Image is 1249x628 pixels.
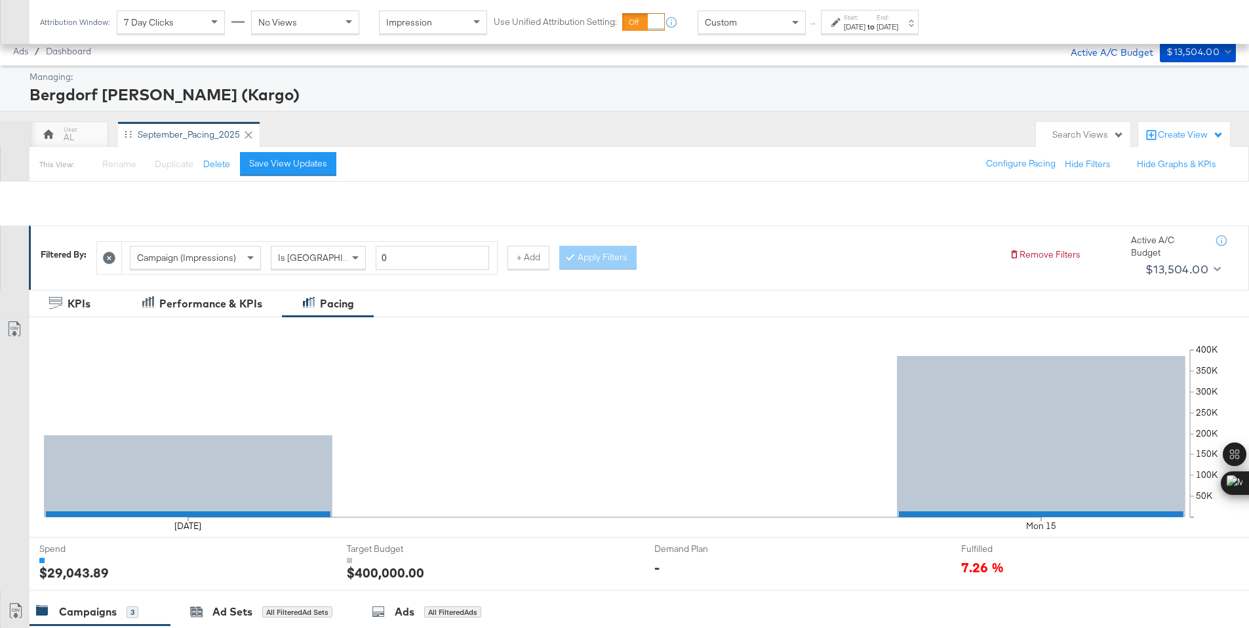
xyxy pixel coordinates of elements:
[877,13,898,22] label: End:
[30,83,1233,106] div: Bergdorf [PERSON_NAME] (Kargo)
[877,22,898,32] div: [DATE]
[68,296,90,311] div: KPIs
[39,18,110,27] div: Attribution Window:
[59,604,117,619] div: Campaigns
[347,543,445,555] span: Target Budget
[1145,260,1208,279] div: $13,504.00
[1131,234,1203,258] div: Active A/C Budget
[961,558,1004,576] span: 7.26 %
[347,563,424,582] div: $400,000.00
[1057,41,1153,61] div: Active A/C Budget
[395,604,414,619] div: Ads
[137,252,236,264] span: Campaign (Impressions)
[807,22,820,27] span: ↑
[507,246,549,269] button: + Add
[262,606,332,618] div: All Filtered Ad Sets
[320,296,354,311] div: Pacing
[977,152,1065,176] button: Configure Pacing
[961,543,1060,555] span: Fulfilled
[159,296,262,311] div: Performance & KPIs
[654,543,753,555] span: Demand Plan
[1137,158,1216,170] button: Hide Graphs & KPIs
[705,16,737,28] span: Custom
[174,520,201,532] text: [DATE]
[249,157,327,170] div: Save View Updates
[28,46,46,56] span: /
[1065,158,1111,170] button: Hide Filters
[39,563,109,582] div: $29,043.89
[1026,520,1056,532] text: Mon 15
[1196,344,1218,356] text: 400K
[1009,248,1080,261] button: Remove Filters
[46,46,91,56] a: Dashboard
[494,16,617,28] label: Use Unified Attribution Setting:
[386,16,432,28] span: Impression
[1160,41,1236,62] button: $13,504.00
[102,158,136,170] span: Rename
[13,46,28,56] span: Ads
[1166,44,1219,60] div: $13,504.00
[41,248,87,261] div: Filtered By:
[212,604,252,619] div: Ad Sets
[39,543,138,555] span: Spend
[30,71,1233,83] div: Managing:
[127,606,138,618] div: 3
[155,158,193,170] span: Duplicate
[376,246,489,270] input: Enter a number
[64,131,74,144] div: AL
[125,130,132,138] div: Drag to reorder tab
[1052,128,1124,141] div: Search Views
[844,13,865,22] label: Start:
[654,558,660,577] div: -
[258,16,297,28] span: No Views
[39,159,74,170] div: This View:
[203,158,230,170] button: Delete
[1158,128,1223,142] div: Create View
[138,128,240,141] div: September_Pacing_2025
[1140,259,1223,280] button: $13,504.00
[424,606,481,618] div: All Filtered Ads
[865,22,877,31] strong: to
[124,16,174,28] span: 7 Day Clicks
[844,22,865,32] div: [DATE]
[278,252,378,264] span: Is [GEOGRAPHIC_DATA]
[240,152,336,176] button: Save View Updates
